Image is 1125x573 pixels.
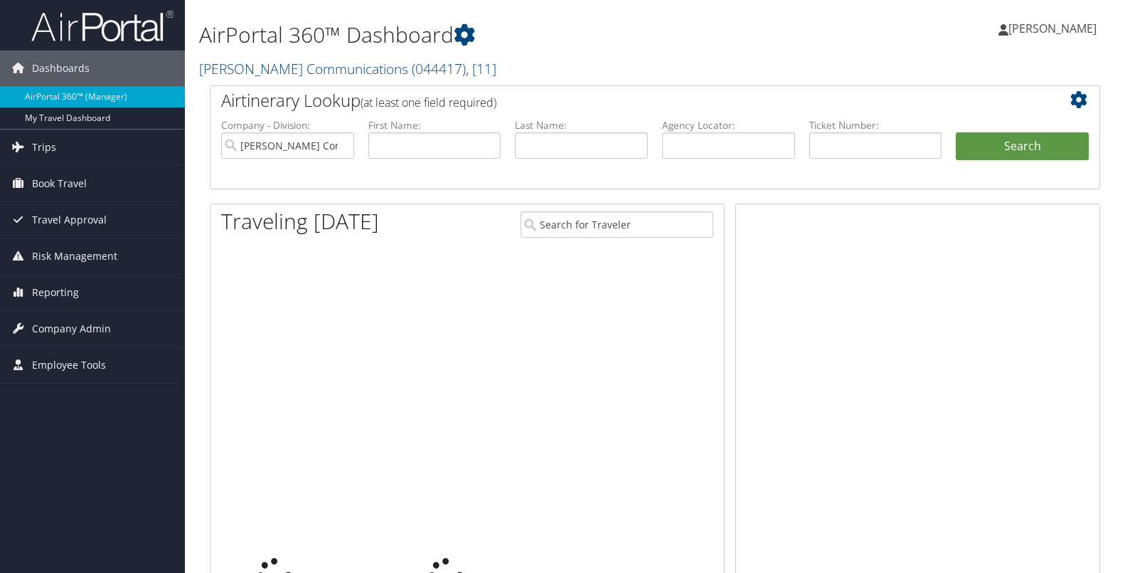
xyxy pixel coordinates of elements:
span: , [ 11 ] [466,59,496,78]
img: airportal-logo.png [31,9,174,43]
span: Book Travel [32,166,87,201]
button: Search [956,132,1089,161]
h1: AirPortal 360™ Dashboard [199,20,807,50]
span: Company Admin [32,311,111,347]
span: Reporting [32,275,79,310]
span: ( 044417 ) [412,59,466,78]
span: Dashboards [32,51,90,86]
label: First Name: [368,118,501,132]
label: Company - Division: [221,118,354,132]
a: [PERSON_NAME] Communications [199,59,496,78]
input: Search for Traveler [521,211,713,238]
span: Trips [32,130,56,165]
label: Last Name: [515,118,648,132]
span: Risk Management [32,238,117,274]
h2: Airtinerary Lookup [221,88,1015,112]
span: Employee Tools [32,347,106,383]
span: Travel Approval [32,202,107,238]
label: Agency Locator: [662,118,795,132]
a: [PERSON_NAME] [998,7,1111,50]
span: (at least one field required) [361,95,496,110]
span: [PERSON_NAME] [1008,21,1097,36]
label: Ticket Number: [809,118,942,132]
h1: Traveling [DATE] [221,206,379,236]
